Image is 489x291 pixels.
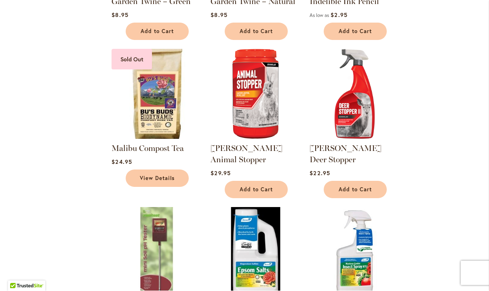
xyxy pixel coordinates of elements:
span: As low as [310,13,329,19]
button: Add to Cart [324,23,387,40]
img: Malibu Compost Tea [110,47,204,141]
button: Add to Cart [225,181,288,199]
a: Messina Deer Stopper [310,133,400,141]
div: Sold Out [112,49,152,70]
button: Add to Cart [225,23,288,40]
span: $29.95 [211,170,230,177]
iframe: Launch Accessibility Center [6,262,29,285]
img: Messina Animal Stopper [211,49,301,139]
img: Messina Deer Stopper [310,49,400,139]
span: View Details [140,175,175,182]
span: Add to Cart [141,28,174,35]
span: $22.95 [310,170,330,177]
button: Add to Cart [324,181,387,199]
span: Add to Cart [339,28,372,35]
span: $2.95 [331,11,347,19]
a: [PERSON_NAME] Animal Stopper [211,144,282,165]
span: Add to Cart [339,186,372,193]
a: [PERSON_NAME] Deer Stopper [310,144,382,165]
span: Add to Cart [240,186,273,193]
span: Add to Cart [240,28,273,35]
span: $8.95 [112,11,128,19]
span: $8.95 [211,11,227,19]
a: Messina Animal Stopper [211,133,301,141]
a: View Details [126,170,189,187]
button: Add to Cart [126,23,189,40]
span: $24.95 [112,158,132,166]
a: Malibu Compost Tea [112,144,184,153]
a: Malibu Compost Tea Sold Out [112,133,202,141]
